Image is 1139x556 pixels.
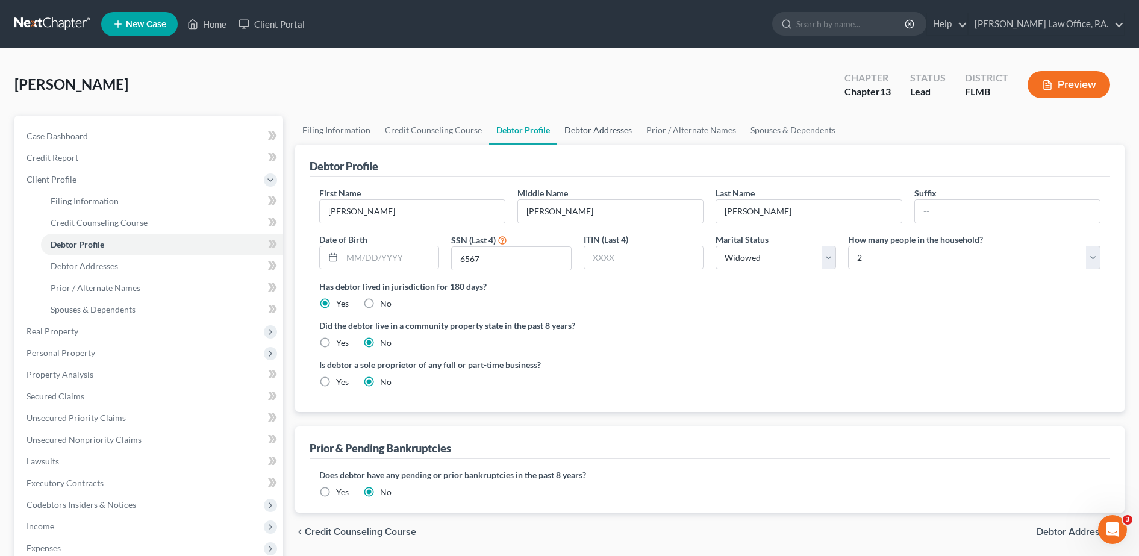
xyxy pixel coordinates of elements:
[41,277,283,299] a: Prior / Alternate Names
[914,187,937,199] label: Suffix
[378,116,489,145] a: Credit Counseling Course
[336,376,349,388] label: Yes
[380,376,392,388] label: No
[17,407,283,429] a: Unsecured Priority Claims
[380,337,392,349] label: No
[716,200,901,223] input: --
[295,527,305,537] i: chevron_left
[41,299,283,320] a: Spouses & Dependents
[181,13,232,35] a: Home
[295,116,378,145] a: Filing Information
[452,247,571,270] input: XXXX
[17,472,283,494] a: Executory Contracts
[319,233,367,246] label: Date of Birth
[51,196,119,206] span: Filing Information
[27,152,78,163] span: Credit Report
[518,200,703,223] input: M.I
[17,147,283,169] a: Credit Report
[517,187,568,199] label: Middle Name
[232,13,311,35] a: Client Portal
[342,246,439,269] input: MM/DD/YYYY
[557,116,639,145] a: Debtor Addresses
[915,200,1100,223] input: --
[51,304,136,314] span: Spouses & Dependents
[639,116,743,145] a: Prior / Alternate Names
[584,233,628,246] label: ITIN (Last 4)
[295,527,416,537] button: chevron_left Credit Counseling Course
[380,298,392,310] label: No
[14,75,128,93] span: [PERSON_NAME]
[27,434,142,445] span: Unsecured Nonpriority Claims
[41,190,283,212] a: Filing Information
[319,358,704,371] label: Is debtor a sole proprietor of any full or part-time business?
[51,217,148,228] span: Credit Counseling Course
[27,499,136,510] span: Codebtors Insiders & Notices
[319,319,1100,332] label: Did the debtor live in a community property state in the past 8 years?
[17,451,283,472] a: Lawsuits
[27,391,84,401] span: Secured Claims
[319,187,361,199] label: First Name
[27,521,54,531] span: Income
[17,386,283,407] a: Secured Claims
[17,125,283,147] a: Case Dashboard
[336,298,349,310] label: Yes
[927,13,967,35] a: Help
[51,261,118,271] span: Debtor Addresses
[310,159,378,173] div: Debtor Profile
[17,429,283,451] a: Unsecured Nonpriority Claims
[27,131,88,141] span: Case Dashboard
[848,233,983,246] label: How many people in the household?
[880,86,891,97] span: 13
[584,246,704,269] input: XXXX
[844,71,891,85] div: Chapter
[965,85,1008,99] div: FLMB
[380,486,392,498] label: No
[336,337,349,349] label: Yes
[27,174,76,184] span: Client Profile
[27,369,93,380] span: Property Analysis
[1037,527,1125,537] button: Debtor Addresses chevron_right
[965,71,1008,85] div: District
[743,116,843,145] a: Spouses & Dependents
[1098,515,1127,544] iframe: Intercom live chat
[27,543,61,553] span: Expenses
[41,234,283,255] a: Debtor Profile
[27,413,126,423] span: Unsecured Priority Claims
[336,486,349,498] label: Yes
[1037,527,1115,537] span: Debtor Addresses
[451,234,496,246] label: SSN (Last 4)
[844,85,891,99] div: Chapter
[1028,71,1110,98] button: Preview
[51,239,104,249] span: Debtor Profile
[319,280,1100,293] label: Has debtor lived in jurisdiction for 180 days?
[17,364,283,386] a: Property Analysis
[310,441,451,455] div: Prior & Pending Bankruptcies
[489,116,557,145] a: Debtor Profile
[320,200,505,223] input: --
[51,283,140,293] span: Prior / Alternate Names
[126,20,166,29] span: New Case
[27,478,104,488] span: Executory Contracts
[910,85,946,99] div: Lead
[716,187,755,199] label: Last Name
[27,326,78,336] span: Real Property
[910,71,946,85] div: Status
[1123,515,1132,525] span: 3
[969,13,1124,35] a: [PERSON_NAME] Law Office, P.A.
[796,13,907,35] input: Search by name...
[305,527,416,537] span: Credit Counseling Course
[41,212,283,234] a: Credit Counseling Course
[319,469,1100,481] label: Does debtor have any pending or prior bankruptcies in the past 8 years?
[41,255,283,277] a: Debtor Addresses
[716,233,769,246] label: Marital Status
[27,456,59,466] span: Lawsuits
[27,348,95,358] span: Personal Property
